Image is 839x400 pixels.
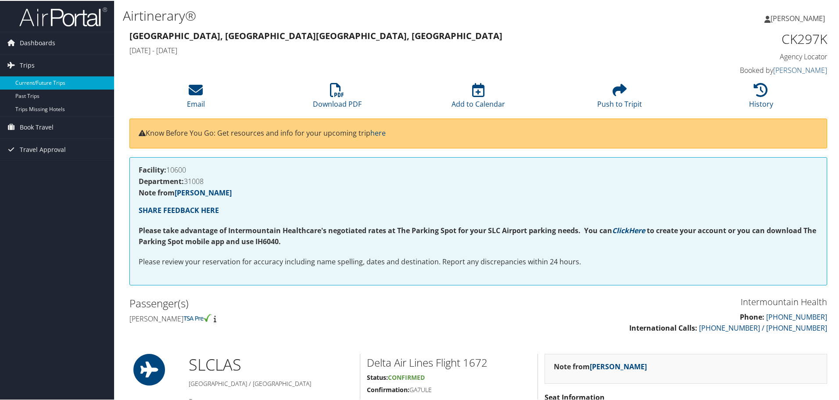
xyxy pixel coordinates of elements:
strong: Status: [367,372,388,381]
span: Trips [20,54,35,76]
a: Add to Calendar [452,87,505,108]
a: [PERSON_NAME] [764,4,834,31]
strong: Confirmation: [367,385,409,393]
h1: CK297K [663,29,827,47]
strong: Phone: [740,311,764,321]
p: Know Before You Go: Get resources and info for your upcoming trip [139,127,818,138]
img: tsa-precheck.png [183,313,212,321]
a: [PERSON_NAME] [590,361,647,371]
strong: Department: [139,176,184,185]
span: Book Travel [20,115,54,137]
h4: 10600 [139,166,818,173]
a: Push to Tripit [597,87,642,108]
h4: [DATE] - [DATE] [129,45,649,54]
a: History [749,87,773,108]
img: airportal-logo.png [19,6,107,26]
h4: Agency Locator [663,51,827,61]
h5: [GEOGRAPHIC_DATA] / [GEOGRAPHIC_DATA] [189,378,353,387]
span: [PERSON_NAME] [771,13,825,22]
a: SHARE FEEDBACK HERE [139,205,219,214]
span: Dashboards [20,31,55,53]
h1: SLC LAS [189,353,353,375]
strong: Note from [139,187,232,197]
p: Please review your reservation for accuracy including name spelling, dates and destination. Repor... [139,256,818,267]
strong: Note from [554,361,647,371]
a: Download PDF [313,87,362,108]
h2: Passenger(s) [129,295,472,310]
h5: GA7ULE [367,385,531,393]
a: Click [612,225,629,234]
a: [PERSON_NAME] [773,65,827,74]
h4: 31008 [139,177,818,184]
strong: Please take advantage of Intermountain Healthcare's negotiated rates at The Parking Spot for your... [139,225,612,234]
a: [PHONE_NUMBER] / [PHONE_NUMBER] [699,322,827,332]
h1: Airtinerary® [123,6,597,24]
a: [PHONE_NUMBER] [766,311,827,321]
strong: [GEOGRAPHIC_DATA], [GEOGRAPHIC_DATA] [GEOGRAPHIC_DATA], [GEOGRAPHIC_DATA] [129,29,502,41]
strong: Facility: [139,164,166,174]
span: Travel Approval [20,138,66,160]
span: Confirmed [388,372,425,381]
h4: [PERSON_NAME] [129,313,472,323]
h3: Intermountain Health [485,295,827,307]
a: here [370,127,386,137]
strong: International Calls: [629,322,697,332]
a: Here [629,225,645,234]
a: [PERSON_NAME] [175,187,232,197]
a: Email [187,87,205,108]
h2: Delta Air Lines Flight 1672 [367,354,531,369]
h4: Booked by [663,65,827,74]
